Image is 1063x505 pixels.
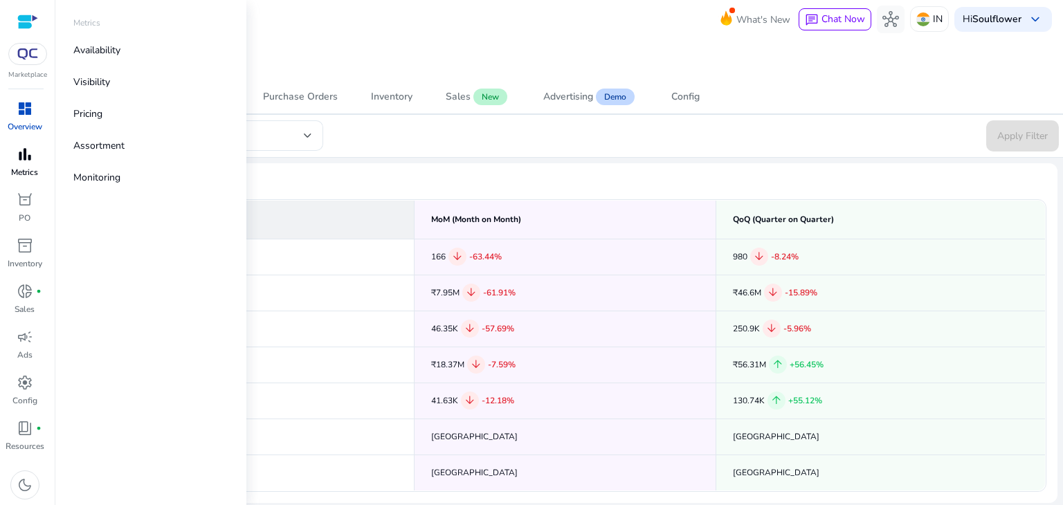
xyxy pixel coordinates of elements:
[17,477,33,493] span: dark_mode
[431,430,700,444] div: [GEOGRAPHIC_DATA]
[733,248,1028,266] div: 980
[73,107,102,121] p: Pricing
[371,92,412,102] div: Inventory
[36,425,42,431] span: fiber_manual_record
[36,288,42,294] span: fiber_manual_record
[483,287,516,298] span: -61.91%
[482,323,514,334] span: -57.69%
[736,8,790,32] span: What's New
[469,251,502,262] span: -63.44%
[431,356,700,374] div: ₹18.37M
[716,200,1046,239] th: QoQ (Quarter on Quarter)
[17,283,33,300] span: donut_small
[733,284,1028,302] div: ₹46.6M
[8,257,42,270] p: Inventory
[72,174,1046,188] span: Performance Summary
[765,322,778,335] span: arrow_downward
[446,92,471,102] div: Sales
[772,358,784,371] span: arrow_upward
[15,303,35,315] p: Sales
[431,392,700,410] div: 41.63K
[933,7,943,31] p: IN
[799,8,871,30] button: chatChat Now
[821,12,865,26] span: Chat Now
[596,89,635,105] span: Demo
[733,466,1028,480] div: [GEOGRAPHIC_DATA]
[431,320,700,338] div: 46.35K
[788,395,822,406] span: +55.12%
[451,250,464,263] span: arrow_downward
[482,395,514,406] span: -12.18%
[73,75,110,89] p: Visibility
[17,349,33,361] p: Ads
[73,138,125,153] p: Assortment
[73,170,120,185] p: Monitoring
[73,17,100,29] p: Metrics
[17,374,33,391] span: settings
[543,92,593,102] div: Advertising
[17,420,33,437] span: book_4
[8,120,42,133] p: Overview
[671,92,700,102] div: Config
[17,146,33,163] span: bar_chart
[17,192,33,208] span: orders
[17,237,33,254] span: inventory_2
[963,15,1021,24] p: Hi
[431,284,700,302] div: ₹7.95M
[488,359,516,370] span: -7.59%
[17,329,33,345] span: campaign
[11,166,38,178] p: Metrics
[8,70,47,80] p: Marketplace
[263,92,338,102] div: Purchase Orders
[733,320,1028,338] div: 250.9K
[790,359,824,370] span: +56.45%
[19,212,30,224] p: PO
[767,286,779,299] span: arrow_downward
[414,200,716,239] th: MoM (Month on Month)
[972,12,1021,26] b: Soulflower
[6,440,44,452] p: Resources
[916,12,930,26] img: in.svg
[733,392,1028,410] div: 130.74K
[465,286,478,299] span: arrow_downward
[17,100,33,117] span: dashboard
[431,248,700,266] div: 166
[464,394,476,407] span: arrow_downward
[470,358,482,371] span: arrow_downward
[1027,11,1044,28] span: keyboard_arrow_down
[73,43,120,57] p: Availability
[882,11,899,28] span: hub
[805,13,819,27] span: chat
[785,287,817,298] span: -15.89%
[783,323,811,334] span: -5.96%
[733,430,1028,444] div: [GEOGRAPHIC_DATA]
[12,394,37,407] p: Config
[431,466,700,480] div: [GEOGRAPHIC_DATA]
[464,322,476,335] span: arrow_downward
[733,356,1028,374] div: ₹56.31M
[15,48,40,59] img: QC-logo.svg
[770,394,783,407] span: arrow_upward
[753,250,765,263] span: arrow_downward
[771,251,799,262] span: -8.24%
[473,89,507,105] span: New
[877,6,905,33] button: hub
